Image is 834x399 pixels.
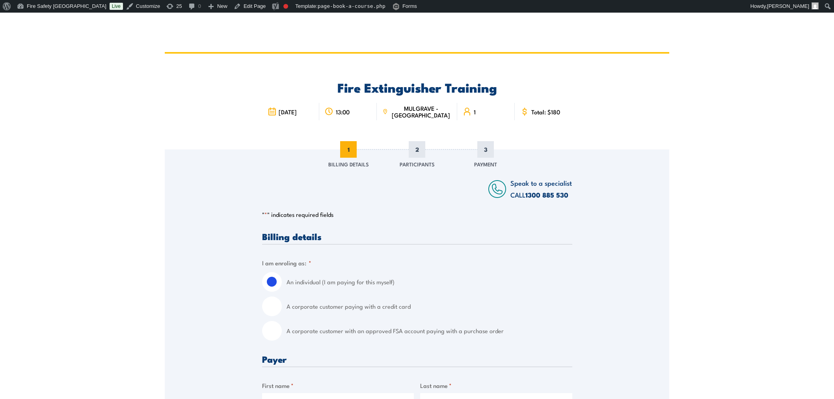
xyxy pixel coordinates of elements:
[262,82,572,93] h2: Fire Extinguisher Training
[531,108,560,115] span: Total: $180
[767,3,809,9] span: [PERSON_NAME]
[287,272,572,292] label: An individual (I am paying for this myself)
[110,3,123,10] a: Live
[318,3,385,9] span: page-book-a-course.php
[279,108,297,115] span: [DATE]
[262,258,311,267] legend: I am enroling as:
[525,190,568,200] a: 1300 885 530
[328,160,369,168] span: Billing Details
[336,108,350,115] span: 13:00
[409,141,425,158] span: 2
[283,4,288,9] div: Focus keyphrase not set
[510,178,572,199] span: Speak to a specialist CALL
[390,105,452,118] span: MULGRAVE - [GEOGRAPHIC_DATA]
[287,321,572,341] label: A corporate customer with an approved FSA account paying with a purchase order
[262,232,572,241] h3: Billing details
[262,211,572,218] p: " " indicates required fields
[477,141,494,158] span: 3
[262,381,414,390] label: First name
[474,108,476,115] span: 1
[400,160,435,168] span: Participants
[474,160,497,168] span: Payment
[262,354,572,364] h3: Payer
[287,296,572,316] label: A corporate customer paying with a credit card
[420,381,572,390] label: Last name
[340,141,357,158] span: 1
